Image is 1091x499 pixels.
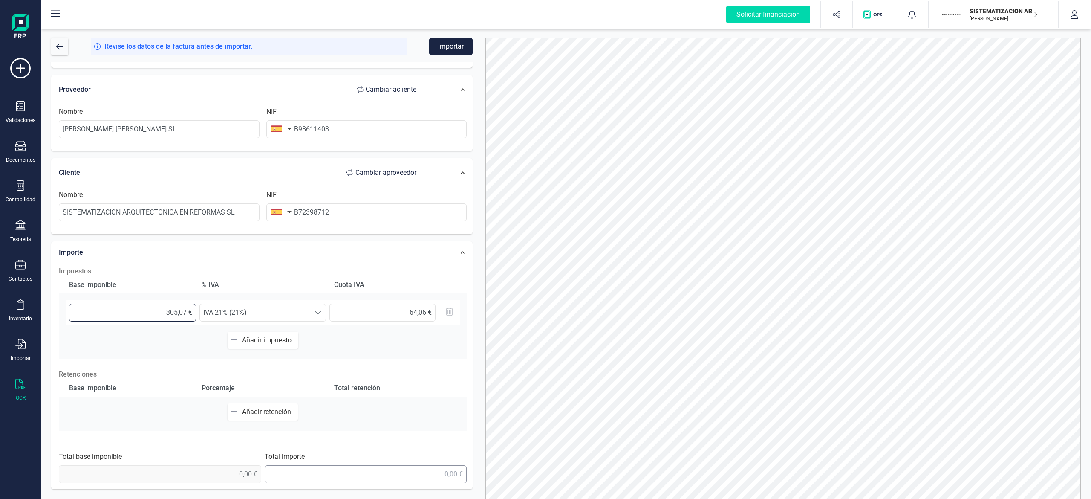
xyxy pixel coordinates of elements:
img: Logo Finanedi [12,14,29,41]
div: Contactos [9,276,32,282]
label: NIF [266,107,277,117]
p: [PERSON_NAME] [970,15,1038,22]
div: Proveedor [59,81,425,98]
button: Cambiar acliente [348,81,425,98]
span: Cambiar a proveedor [355,168,416,178]
div: Cliente [59,164,425,181]
span: Cambiar a cliente [366,84,416,95]
div: Tesorería [10,236,31,243]
button: SISISTEMATIZACION ARQUITECTONICA EN REFORMAS SL[PERSON_NAME] [939,1,1048,28]
span: Importe [59,248,83,256]
button: Cambiar aproveedor [338,164,425,181]
div: Validaciones [6,117,35,124]
img: SI [942,5,961,24]
div: Cuota IVA [331,276,460,293]
input: 0,00 € [329,304,435,322]
button: Logo de OPS [858,1,891,28]
div: Base imponible [66,276,195,293]
p: SISTEMATIZACION ARQUITECTONICA EN REFORMAS SL [970,7,1038,15]
label: Total importe [265,452,305,462]
h2: Impuestos [59,266,467,276]
div: OCR [16,395,26,401]
img: Logo de OPS [863,10,886,19]
div: Porcentaje [198,380,327,397]
div: Solicitar financiación [726,6,810,23]
label: NIF [266,190,277,200]
button: Importar [429,38,473,55]
p: Retenciones [59,369,467,380]
label: Nombre [59,107,83,117]
div: Inventario [9,315,32,322]
input: 0,00 € [265,465,467,483]
div: Importar [11,355,31,362]
label: Total base imponible [59,452,122,462]
div: Total retención [331,380,460,397]
span: Revise los datos de la factura antes de importar. [104,41,252,52]
label: Nombre [59,190,83,200]
button: Solicitar financiación [716,1,820,28]
button: Añadir retención [228,403,298,421]
button: Añadir impuesto [228,332,298,349]
div: % IVA [198,276,327,293]
span: IVA 21% (21%) [200,304,310,321]
span: Añadir impuesto [242,336,295,344]
input: 0,00 € [69,304,196,322]
div: Contabilidad [6,196,35,203]
div: Documentos [6,157,35,163]
div: Base imponible [66,380,195,397]
span: Añadir retención [242,408,294,416]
